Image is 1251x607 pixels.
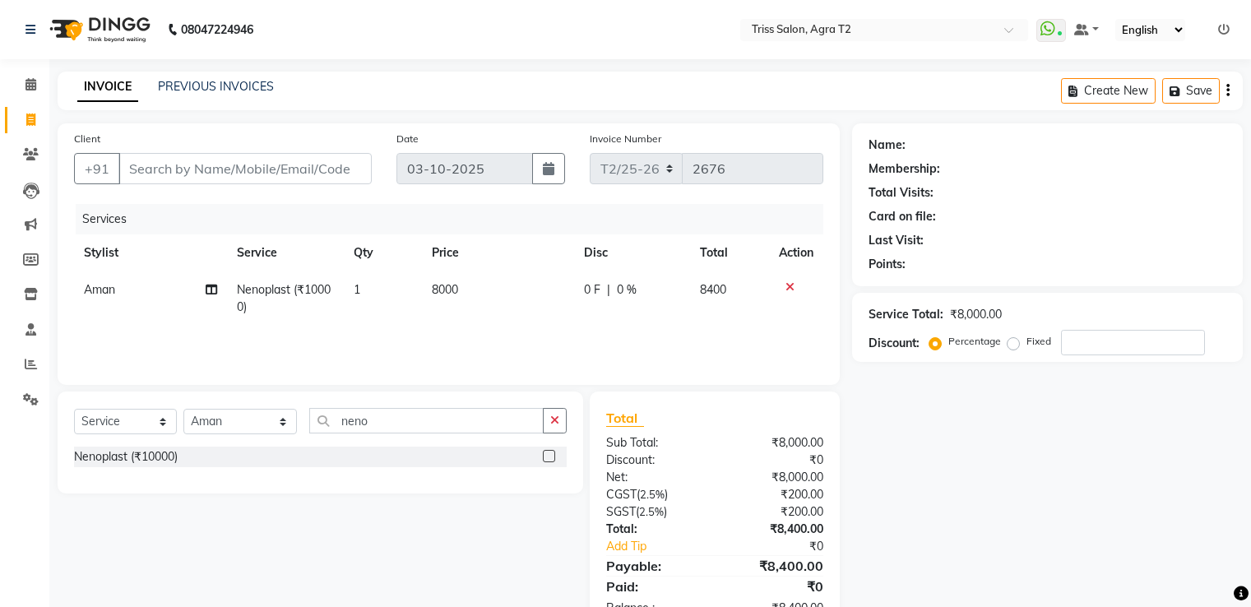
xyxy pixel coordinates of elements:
[715,577,836,596] div: ₹0
[594,521,715,538] div: Total:
[1162,78,1220,104] button: Save
[700,282,726,297] span: 8400
[617,281,637,299] span: 0 %
[227,234,344,271] th: Service
[594,469,715,486] div: Net:
[715,486,836,503] div: ₹200.00
[344,234,422,271] th: Qty
[869,208,936,225] div: Card on file:
[869,184,934,202] div: Total Visits:
[948,334,1001,349] label: Percentage
[639,505,664,518] span: 2.5%
[1061,78,1156,104] button: Create New
[74,153,120,184] button: +91
[950,306,1002,323] div: ₹8,000.00
[594,434,715,452] div: Sub Total:
[594,486,715,503] div: ( )
[869,232,924,249] div: Last Visit:
[734,538,835,555] div: ₹0
[715,556,836,576] div: ₹8,400.00
[715,503,836,521] div: ₹200.00
[118,153,372,184] input: Search by Name/Mobile/Email/Code
[607,281,610,299] span: |
[869,256,906,273] div: Points:
[76,204,836,234] div: Services
[158,79,274,94] a: PREVIOUS INVOICES
[1026,334,1051,349] label: Fixed
[396,132,419,146] label: Date
[74,132,100,146] label: Client
[422,234,574,271] th: Price
[584,281,600,299] span: 0 F
[869,137,906,154] div: Name:
[354,282,360,297] span: 1
[594,577,715,596] div: Paid:
[74,234,227,271] th: Stylist
[77,72,138,102] a: INVOICE
[869,335,920,352] div: Discount:
[594,452,715,469] div: Discount:
[606,410,644,427] span: Total
[869,306,943,323] div: Service Total:
[606,504,636,519] span: SGST
[594,538,734,555] a: Add Tip
[590,132,661,146] label: Invoice Number
[869,160,940,178] div: Membership:
[715,521,836,538] div: ₹8,400.00
[640,488,665,501] span: 2.5%
[594,556,715,576] div: Payable:
[42,7,155,53] img: logo
[309,408,543,433] input: Search or Scan
[769,234,823,271] th: Action
[84,282,115,297] span: Aman
[74,448,178,466] div: Nenoplast (₹10000)
[715,434,836,452] div: ₹8,000.00
[715,469,836,486] div: ₹8,000.00
[432,282,458,297] span: 8000
[715,452,836,469] div: ₹0
[594,503,715,521] div: ( )
[237,282,331,314] span: Nenoplast (₹10000)
[690,234,769,271] th: Total
[574,234,690,271] th: Disc
[606,487,637,502] span: CGST
[181,7,253,53] b: 08047224946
